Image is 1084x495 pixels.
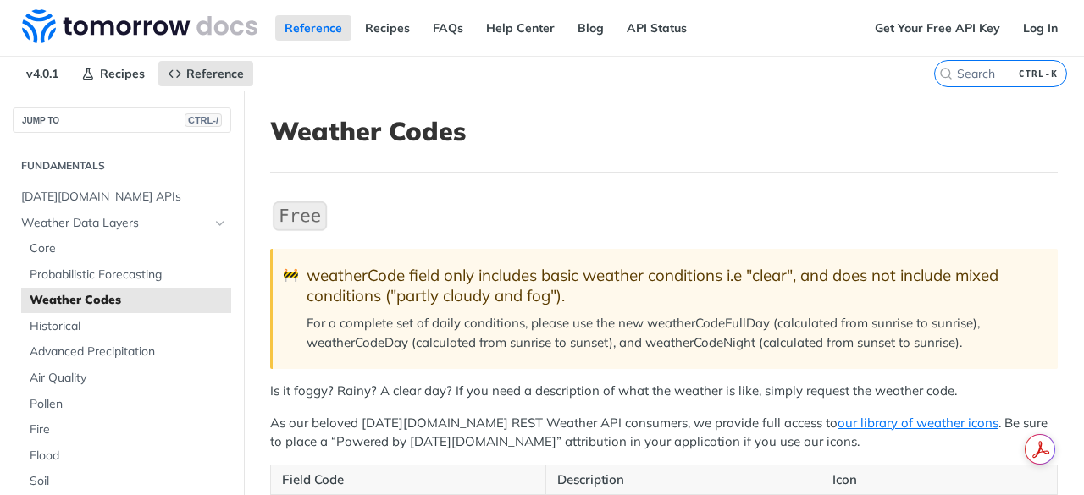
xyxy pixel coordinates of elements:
a: Blog [568,15,613,41]
a: Reference [158,61,253,86]
span: Historical [30,318,227,335]
a: Flood [21,443,231,469]
a: FAQs [423,15,473,41]
div: weatherCode field only includes basic weather conditions i.e "clear", and does not include mixed ... [307,266,1041,305]
svg: Search [939,67,953,80]
a: our library of weather icons [838,415,998,431]
span: v4.0.1 [17,61,68,86]
h1: Weather Codes [270,116,1058,146]
p: Field Code [282,470,534,490]
a: Recipes [72,61,154,86]
a: Air Quality [21,366,231,391]
a: [DATE][DOMAIN_NAME] APIs [13,184,231,210]
p: As our beloved [DATE][DOMAIN_NAME] REST Weather API consumers, we provide full access to . Be sur... [270,414,1058,452]
span: Soil [30,473,227,490]
span: Air Quality [30,370,227,387]
a: Get Your Free API Key [866,15,1009,41]
a: Recipes [356,15,419,41]
a: Log In [1014,15,1067,41]
span: Weather Codes [30,292,227,309]
a: Weather Data LayersHide subpages for Weather Data Layers [13,211,231,236]
a: Core [21,236,231,261]
span: [DATE][DOMAIN_NAME] APIs [21,189,227,206]
p: Description [557,470,810,490]
img: Tomorrow.io Weather API Docs [22,9,257,43]
a: Advanced Precipitation [21,339,231,365]
span: Reference [186,66,244,81]
button: Hide subpages for Weather Data Layers [213,217,227,230]
span: Weather Data Layers [21,215,209,232]
span: Fire [30,421,227,438]
button: JUMP TOCTRL-/ [13,107,231,133]
a: Soil [21,469,231,494]
span: Core [30,240,227,257]
span: CTRL-/ [185,113,222,127]
span: Recipes [100,66,145,81]
p: For a complete set of daily conditions, please use the new weatherCodeFullDay (calculated from su... [307,314,1041,352]
span: Flood [30,448,227,465]
p: Icon [832,470,1046,490]
h2: Fundamentals [13,158,231,173]
a: Probabilistic Forecasting [21,262,231,288]
p: Is it foggy? Rainy? A clear day? If you need a description of what the weather is like, simply re... [270,382,1058,401]
span: 🚧 [283,266,299,285]
a: Reference [275,15,351,41]
a: Weather Codes [21,288,231,313]
span: Advanced Precipitation [30,344,227,360]
a: Pollen [21,392,231,417]
a: Historical [21,314,231,339]
a: Help Center [477,15,564,41]
a: API Status [617,15,696,41]
span: Pollen [30,396,227,413]
kbd: CTRL-K [1015,65,1062,82]
span: Probabilistic Forecasting [30,267,227,283]
a: Fire [21,417,231,443]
